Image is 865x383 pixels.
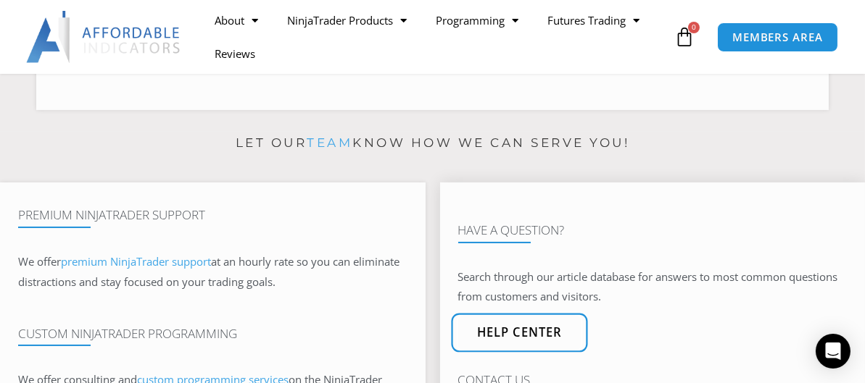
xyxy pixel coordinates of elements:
[18,254,61,269] span: We offer
[458,223,848,237] h4: Have A Question?
[653,16,716,58] a: 0
[200,4,671,70] nav: Menu
[200,37,270,70] a: Reviews
[533,4,654,37] a: Futures Trading
[717,22,838,52] a: MEMBERS AREA
[61,254,211,269] a: premium NinjaTrader support
[26,11,182,63] img: LogoAI | Affordable Indicators – NinjaTrader
[476,327,562,339] span: Help center
[200,4,273,37] a: About
[307,135,352,150] a: team
[18,327,407,341] h4: Custom NinjaTrader Programming
[816,334,850,369] div: Open Intercom Messenger
[273,4,421,37] a: NinjaTrader Products
[688,22,700,33] span: 0
[18,208,407,222] h4: Premium NinjaTrader Support
[421,4,533,37] a: Programming
[18,254,400,289] span: at an hourly rate so you can eliminate distractions and stay focused on your trading goals.
[458,267,848,308] p: Search through our article database for answers to most common questions from customers and visit...
[451,313,587,352] a: Help center
[732,32,823,43] span: MEMBERS AREA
